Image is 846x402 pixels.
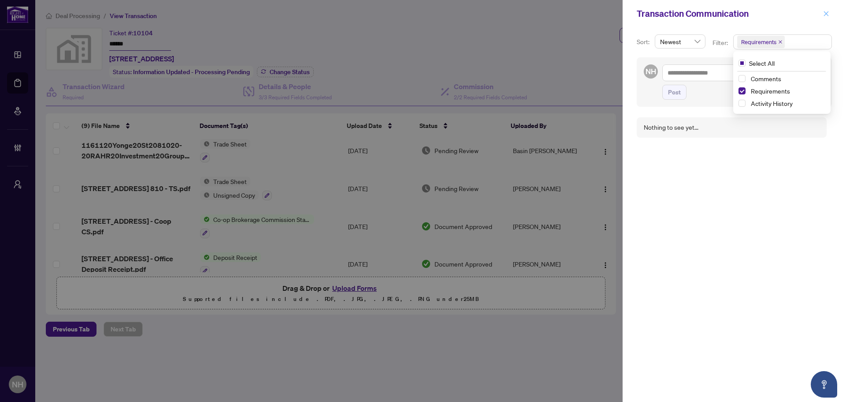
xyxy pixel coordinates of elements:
span: Newest [660,35,700,48]
span: close [823,11,829,17]
button: Post [662,85,686,100]
span: Comments [747,73,825,84]
p: Sort: [637,37,651,47]
div: Nothing to see yet... [644,123,698,132]
button: Open asap [811,371,837,398]
span: Select Comments [738,75,746,82]
span: Select Requirements [738,87,746,94]
span: Comments [751,75,781,83]
span: Activity History [747,98,825,109]
span: close [778,40,783,44]
div: Transaction Communication [637,7,820,20]
span: Requirements [741,38,776,46]
span: Select All [746,58,778,68]
p: Filter: [712,38,729,48]
span: Requirements [737,36,785,48]
span: Requirements [747,86,825,96]
span: Activity History [751,99,793,107]
span: NH [646,66,656,77]
span: Requirements [751,87,790,95]
span: Select Activity History [738,100,746,107]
